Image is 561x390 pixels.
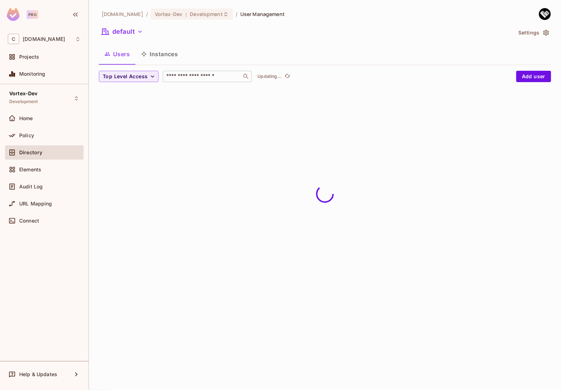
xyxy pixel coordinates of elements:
[516,71,551,82] button: Add user
[19,150,42,155] span: Directory
[257,74,282,79] p: Updating...
[19,184,43,189] span: Audit Log
[9,99,38,105] span: Development
[103,72,148,81] span: Top Level Access
[185,11,187,17] span: :
[190,11,223,17] span: Development
[539,8,551,20] img: Qianwen Li
[23,36,65,42] span: Workspace: consoleconnect.com
[135,45,183,63] button: Instances
[19,116,33,121] span: Home
[102,11,143,17] span: the active workspace
[19,201,52,207] span: URL Mapping
[19,167,41,172] span: Elements
[283,72,292,81] button: refresh
[236,11,237,17] li: /
[19,71,46,77] span: Monitoring
[240,11,285,17] span: User Management
[19,133,34,138] span: Policy
[99,45,135,63] button: Users
[282,72,292,81] span: Click to refresh data
[19,54,39,60] span: Projects
[27,10,38,19] div: Pro
[99,71,159,82] button: Top Level Access
[19,218,39,224] span: Connect
[146,11,148,17] li: /
[155,11,182,17] span: Vortex-Dev
[515,27,551,38] button: Settings
[99,26,146,37] button: default
[9,91,38,96] span: Vortex-Dev
[19,372,57,377] span: Help & Updates
[7,8,20,21] img: SReyMgAAAABJRU5ErkJggg==
[8,34,19,44] span: C
[284,73,290,80] span: refresh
